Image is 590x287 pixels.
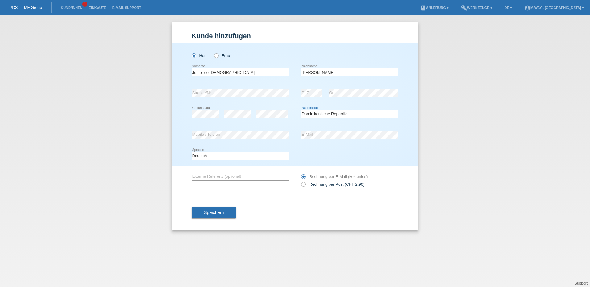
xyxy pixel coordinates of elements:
a: buildWerkzeuge ▾ [458,6,495,10]
a: POS — MF Group [9,5,42,10]
a: DE ▾ [501,6,515,10]
i: account_circle [524,5,530,11]
button: Speichern [192,207,236,219]
a: Support [575,281,588,285]
span: Speichern [204,210,224,215]
h1: Kunde hinzufügen [192,32,398,40]
a: Einkäufe [85,6,109,10]
label: Frau [214,53,230,58]
a: E-Mail Support [109,6,144,10]
a: account_circlem-way - [GEOGRAPHIC_DATA] ▾ [521,6,587,10]
input: Herr [192,53,196,57]
span: 1 [82,2,87,7]
input: Rechnung per Post (CHF 2.90) [301,182,305,190]
label: Rechnung per Post (CHF 2.90) [301,182,364,187]
a: Kund*innen [58,6,85,10]
i: book [420,5,426,11]
label: Herr [192,53,207,58]
input: Frau [214,53,218,57]
label: Rechnung per E-Mail (kostenlos) [301,174,368,179]
i: build [461,5,467,11]
a: bookAnleitung ▾ [417,6,452,10]
input: Rechnung per E-Mail (kostenlos) [301,174,305,182]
